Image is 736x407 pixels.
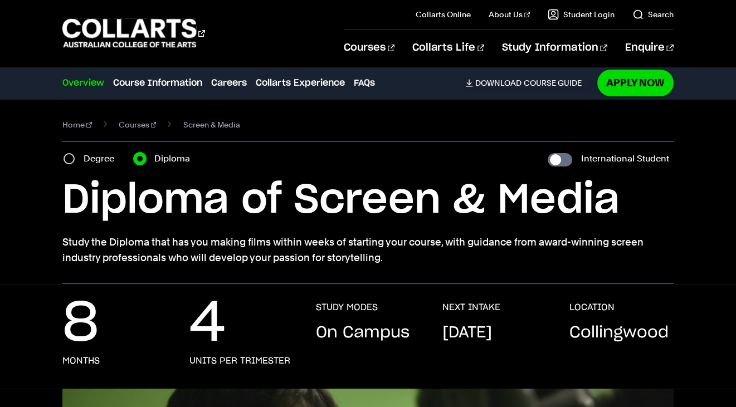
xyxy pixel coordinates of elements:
[62,117,92,133] a: Home
[412,30,484,66] a: Collarts Life
[316,322,410,344] p: On Campus
[489,9,530,20] a: About Us
[548,9,615,20] a: Student Login
[344,30,394,66] a: Courses
[62,175,673,225] h1: Diploma of Screen & Media
[316,302,378,313] h3: STUDY MODES
[62,234,673,266] p: Study the Diploma that has you making films within weeks of starting your course, with guidance f...
[256,76,345,90] a: Collarts Experience
[581,151,669,166] label: International Student
[84,151,121,166] label: Degree
[625,30,674,66] a: Enquire
[62,302,99,346] p: 8
[119,117,157,133] a: Courses
[211,76,247,90] a: Careers
[189,355,290,366] h3: units per trimester
[62,355,100,366] h3: months
[62,76,104,90] a: Overview
[632,9,674,20] a: Search
[442,322,492,344] p: [DATE]
[189,302,226,346] p: 4
[569,322,668,344] p: Collingwood
[62,17,205,49] div: Go to homepage
[597,70,674,96] a: Apply Now
[154,151,197,166] label: Diploma
[465,78,591,88] a: DownloadCourse Guide
[502,30,607,66] a: Study Information
[442,302,500,313] h3: NEXT INTAKE
[354,76,375,90] a: FAQs
[183,117,240,133] span: Screen & Media
[569,302,614,313] h3: LOCATION
[113,76,202,90] a: Course Information
[416,9,471,20] a: Collarts Online
[475,78,521,88] span: Download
